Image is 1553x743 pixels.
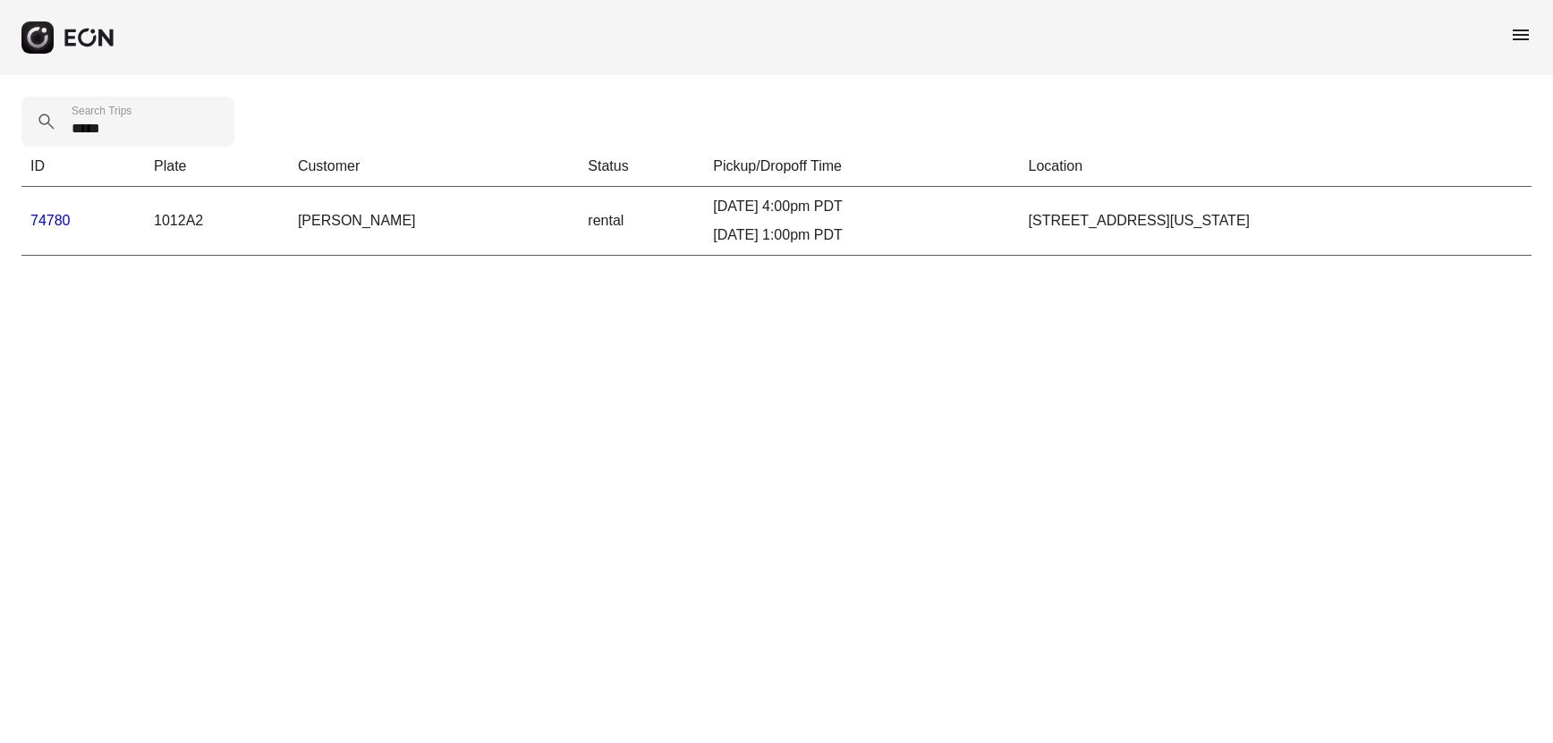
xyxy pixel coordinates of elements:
[713,196,1010,217] div: [DATE] 4:00pm PDT
[289,147,579,187] th: Customer
[145,187,289,256] td: 1012A2
[21,147,145,187] th: ID
[1510,24,1532,46] span: menu
[713,224,1010,246] div: [DATE] 1:00pm PDT
[145,147,289,187] th: Plate
[704,147,1019,187] th: Pickup/Dropoff Time
[72,104,132,118] label: Search Trips
[579,187,704,256] td: rental
[1020,187,1532,256] td: [STREET_ADDRESS][US_STATE]
[30,213,71,228] a: 74780
[579,147,704,187] th: Status
[289,187,579,256] td: [PERSON_NAME]
[1020,147,1532,187] th: Location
